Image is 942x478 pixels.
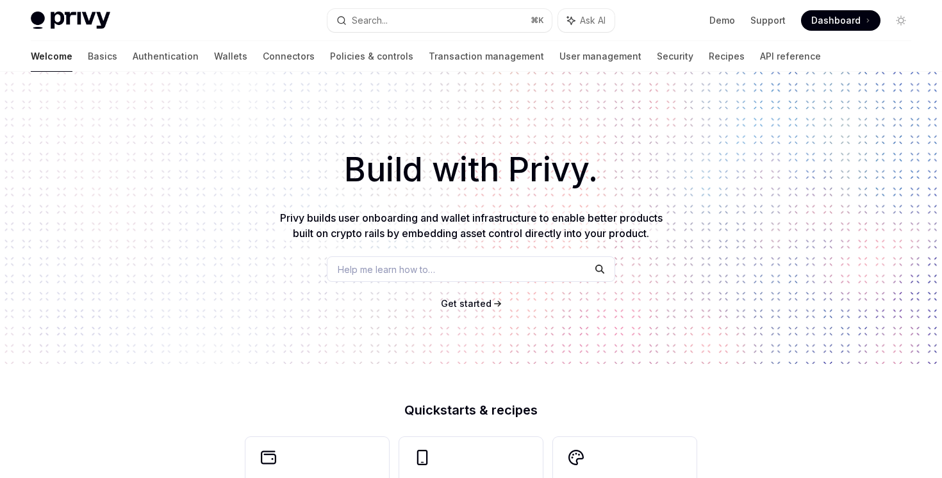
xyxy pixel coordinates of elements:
span: Help me learn how to… [338,263,435,276]
a: Transaction management [429,41,544,72]
button: Search...⌘K [327,9,551,32]
span: Get started [441,298,492,309]
h2: Quickstarts & recipes [245,404,697,416]
a: Welcome [31,41,72,72]
a: Dashboard [801,10,880,31]
span: Dashboard [811,14,861,27]
a: Demo [709,14,735,27]
a: Basics [88,41,117,72]
div: Search... [352,13,388,28]
button: Toggle dark mode [891,10,911,31]
span: Ask AI [580,14,606,27]
a: Authentication [133,41,199,72]
a: Wallets [214,41,247,72]
h1: Build with Privy. [21,145,921,195]
a: API reference [760,41,821,72]
a: Recipes [709,41,745,72]
a: Connectors [263,41,315,72]
a: Policies & controls [330,41,413,72]
span: Privy builds user onboarding and wallet infrastructure to enable better products built on crypto ... [280,211,663,240]
a: Support [750,14,786,27]
span: ⌘ K [531,15,544,26]
a: User management [559,41,641,72]
button: Ask AI [558,9,615,32]
img: light logo [31,12,110,29]
a: Get started [441,297,492,310]
a: Security [657,41,693,72]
